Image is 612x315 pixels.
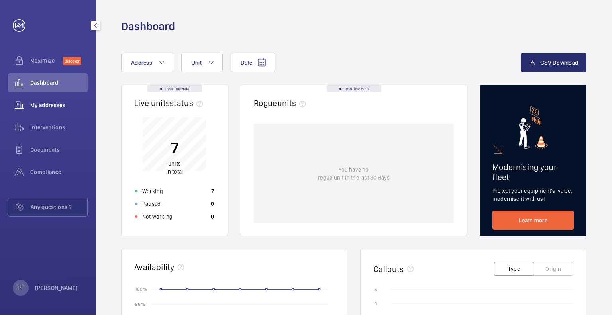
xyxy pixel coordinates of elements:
[181,53,223,72] button: Unit
[211,200,214,208] p: 0
[211,187,214,195] p: 7
[30,101,88,109] span: My addresses
[211,213,214,221] p: 0
[166,160,183,176] p: in total
[494,262,534,276] button: Type
[134,262,175,272] h2: Availability
[519,106,548,149] img: marketing-card.svg
[30,168,88,176] span: Compliance
[131,59,152,66] span: Address
[147,85,202,92] div: Real time data
[241,59,252,66] span: Date
[35,284,78,292] p: [PERSON_NAME]
[540,59,578,66] span: CSV Download
[327,85,381,92] div: Real time data
[121,19,175,34] h1: Dashboard
[30,79,88,87] span: Dashboard
[142,213,173,221] p: Not working
[534,262,573,276] button: Origin
[170,98,206,108] span: status
[374,301,377,306] text: 4
[30,146,88,154] span: Documents
[231,53,275,72] button: Date
[191,59,202,66] span: Unit
[142,187,163,195] p: Working
[63,57,81,65] span: Discover
[374,287,377,292] text: 5
[168,160,181,167] span: units
[135,301,145,307] text: 98 %
[134,98,206,108] h2: Live units
[166,138,183,158] p: 7
[277,98,309,108] span: units
[18,284,24,292] p: PT
[492,211,574,230] a: Learn more
[492,187,574,203] p: Protect your equipment's value, modernise it with us!
[521,53,586,72] button: CSV Download
[373,264,404,274] h2: Callouts
[254,98,309,108] h2: Rogue
[30,57,63,65] span: Maximize
[142,200,161,208] p: Paused
[492,162,574,182] h2: Modernising your fleet
[30,123,88,131] span: Interventions
[135,286,147,292] text: 100 %
[121,53,173,72] button: Address
[31,203,87,211] span: Any questions ?
[318,166,390,182] p: You have no rogue unit in the last 30 days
